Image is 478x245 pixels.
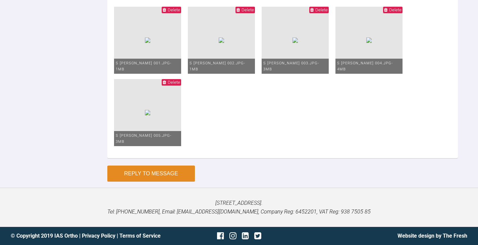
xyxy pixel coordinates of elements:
span: Delete [168,80,180,85]
button: Reply to Message [107,166,195,182]
img: 136cba3a-565a-4134-a444-66a0831e1ee1 [145,110,150,115]
img: 44a43a54-bc69-4ab5-8224-4ef6f38c88b0 [366,38,372,43]
div: © Copyright 2019 IAS Ortho | | [11,232,163,240]
img: b81553d3-e24b-4646-8d59-c14dfb05900a [219,38,224,43]
img: c5272d29-37d0-4a7f-9e52-18db474b3c20 [293,38,298,43]
span: S [PERSON_NAME] 001.JPG - 1MB [116,61,171,71]
span: Delete [242,7,254,12]
span: S [PERSON_NAME] 003.JPG - 3MB [263,61,319,71]
a: Privacy Policy [82,233,115,239]
span: S [PERSON_NAME] 005.JPG - 3MB [116,133,171,144]
span: Delete [168,7,180,12]
span: S [PERSON_NAME] 002.JPG - 1MB [190,61,245,71]
span: S [PERSON_NAME] 004.JPG - 4MB [337,61,393,71]
span: Delete [315,7,328,12]
span: Delete [389,7,402,12]
p: [STREET_ADDRESS]. Tel: [PHONE_NUMBER], Email: [EMAIL_ADDRESS][DOMAIN_NAME], Company Reg: 6452201,... [11,199,467,216]
img: a51193da-ed38-47a9-ad49-6c1e4fdcc9d5 [145,38,150,43]
a: Terms of Service [119,233,161,239]
a: Website design by The Fresh [397,233,467,239]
